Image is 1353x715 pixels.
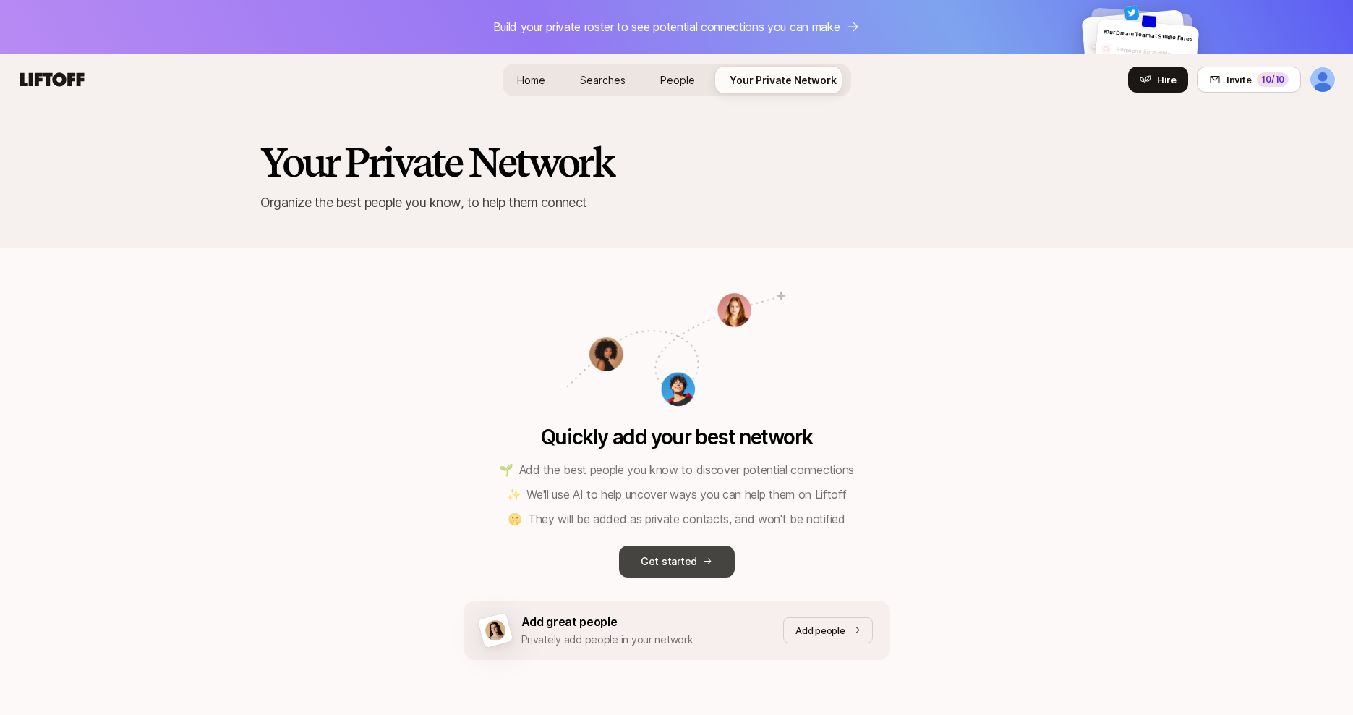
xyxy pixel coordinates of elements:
img: empty-state.png [561,247,793,417]
span: ✨ [507,487,521,502]
button: Hire [1128,67,1188,93]
button: Soumia Fares [1310,67,1336,93]
img: default-avatar.svg [1088,40,1101,53]
img: Soumia Fares [1310,67,1335,92]
img: 2d2b38b8_e781_496c_8b70_02874da9b74b.jpg [1142,14,1157,29]
button: Get started [619,546,735,577]
span: Hire [1157,72,1177,87]
a: Home [505,67,557,93]
p: Add great people [521,612,693,631]
p: Privately add people in your network [521,631,693,648]
p: Build your private roster to see potential connections you can make [493,17,840,36]
span: Home [517,74,545,86]
p: We'll use AI to help uncover ways you can help them on Liftoff [507,485,847,504]
h2: Your Private Network [260,140,615,184]
button: Add people [783,617,872,643]
div: 10 /10 [1257,72,1289,87]
p: They will be added as private contacts, and won't be notified [508,509,845,528]
span: Your Private Network [730,74,837,86]
img: default-avatar.svg [1100,42,1113,55]
span: Invite [1226,72,1251,87]
a: Searches [568,67,637,93]
p: Someone incredible [1116,45,1193,61]
a: Your Private Network [718,67,848,93]
span: Your Dream Team at Studio Fares [1103,27,1193,43]
a: People [649,67,707,93]
span: 🤫 [508,512,522,526]
p: Add people [795,623,845,638]
p: Add the best people you know to discover potential connections [499,460,854,479]
img: woman-on-brown-bg.png [482,618,507,643]
button: Invite10/10 [1197,67,1301,93]
img: 2b07dcd0_46b6_4070_a1d9_aa6bdd8d4d92.jpg [1124,5,1140,20]
p: Quickly add your best network [541,426,812,449]
p: Get started [641,553,697,570]
p: Organize the best people you know, to help them connect [260,192,1093,213]
span: Searches [580,74,626,86]
span: People [660,74,695,86]
span: 🌱 [499,462,513,477]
